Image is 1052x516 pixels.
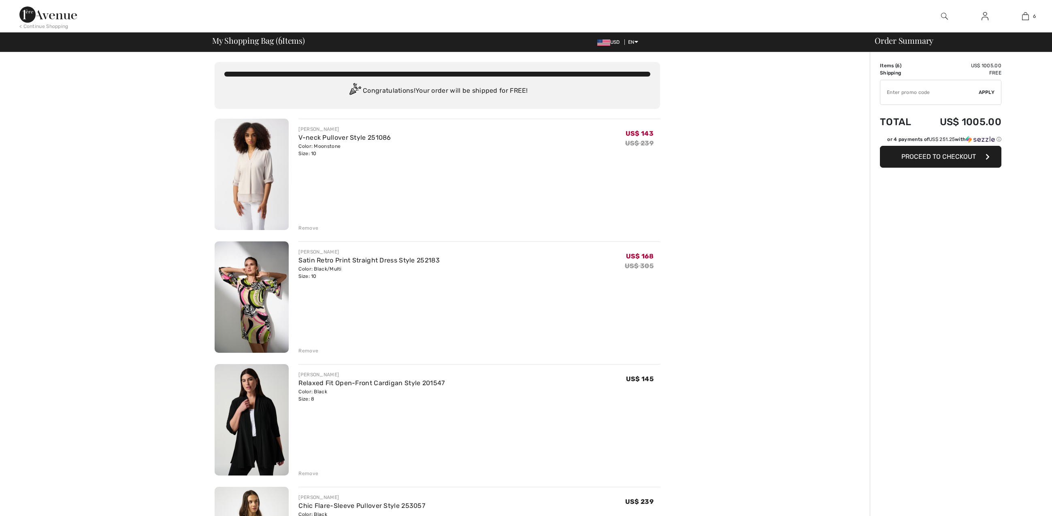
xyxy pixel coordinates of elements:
[880,136,1001,146] div: or 4 payments ofUS$ 251.25withSezzle Click to learn more about Sezzle
[975,11,995,21] a: Sign In
[901,153,976,160] span: Proceed to Checkout
[298,371,445,378] div: [PERSON_NAME]
[625,498,654,505] span: US$ 239
[298,347,318,354] div: Remove
[880,80,979,104] input: Promo code
[298,494,425,501] div: [PERSON_NAME]
[597,39,610,46] img: US Dollar
[224,83,650,99] div: Congratulations! Your order will be shipped for FREE!
[880,108,921,136] td: Total
[19,23,68,30] div: < Continue Shopping
[298,224,318,232] div: Remove
[880,69,921,77] td: Shipping
[626,252,654,260] span: US$ 168
[278,34,282,45] span: 6
[298,256,440,264] a: Satin Retro Print Straight Dress Style 252183
[921,69,1001,77] td: Free
[966,136,995,143] img: Sezzle
[298,388,445,403] div: Color: Black Size: 8
[626,375,654,383] span: US$ 145
[597,39,623,45] span: USD
[982,11,988,21] img: My Info
[298,134,391,141] a: V-neck Pullover Style 251086
[298,143,391,157] div: Color: Moonstone Size: 10
[865,36,1047,45] div: Order Summary
[897,63,900,68] span: 6
[298,502,425,510] a: Chic Flare-Sleeve Pullover Style 253057
[880,62,921,69] td: Items ( )
[887,136,1001,143] div: or 4 payments of with
[1033,13,1036,20] span: 6
[929,136,955,142] span: US$ 251.25
[1022,11,1029,21] img: My Bag
[628,39,638,45] span: EN
[921,62,1001,69] td: US$ 1005.00
[298,265,440,280] div: Color: Black/Multi Size: 10
[979,89,995,96] span: Apply
[212,36,305,45] span: My Shopping Bag ( Items)
[298,470,318,477] div: Remove
[625,262,654,270] s: US$ 305
[1005,11,1045,21] a: 6
[880,146,1001,168] button: Proceed to Checkout
[19,6,77,23] img: 1ère Avenue
[298,379,445,387] a: Relaxed Fit Open-Front Cardigan Style 201547
[941,11,948,21] img: search the website
[625,139,654,147] s: US$ 239
[347,83,363,99] img: Congratulation2.svg
[215,241,289,353] img: Satin Retro Print Straight Dress Style 252183
[298,126,391,133] div: [PERSON_NAME]
[215,364,289,475] img: Relaxed Fit Open-Front Cardigan Style 201547
[921,108,1001,136] td: US$ 1005.00
[626,130,654,137] span: US$ 143
[298,248,440,256] div: [PERSON_NAME]
[215,119,289,230] img: V-neck Pullover Style 251086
